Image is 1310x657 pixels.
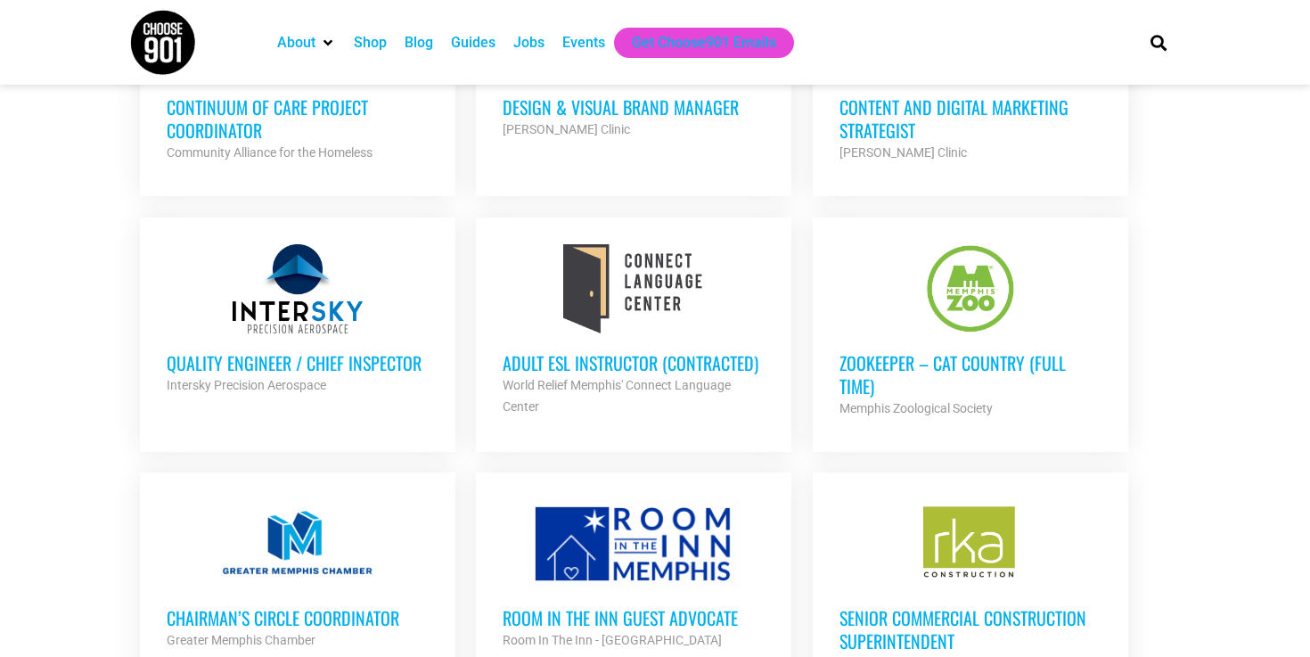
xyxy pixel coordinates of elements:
[503,351,765,374] h3: Adult ESL Instructor (Contracted)
[167,351,429,374] h3: Quality Engineer / Chief Inspector
[632,32,776,53] a: Get Choose901 Emails
[167,633,315,647] strong: Greater Memphis Chamber
[476,218,791,444] a: Adult ESL Instructor (Contracted) World Relief Memphis' Connect Language Center
[503,378,731,414] strong: World Relief Memphis' Connect Language Center
[451,32,495,53] a: Guides
[167,145,373,160] strong: Community Alliance for the Homeless
[839,145,967,160] strong: [PERSON_NAME] Clinic
[167,95,429,142] h3: Continuum of Care Project Coordinator
[513,32,544,53] a: Jobs
[503,122,630,136] strong: [PERSON_NAME] Clinic
[503,633,722,647] strong: Room In The Inn - [GEOGRAPHIC_DATA]
[813,218,1128,446] a: Zookeeper – Cat Country (Full Time) Memphis Zoological Society
[167,378,326,392] strong: Intersky Precision Aerospace
[268,28,1120,58] nav: Main nav
[839,606,1101,653] h3: Senior Commercial Construction Superintendent
[140,218,455,423] a: Quality Engineer / Chief Inspector Intersky Precision Aerospace
[839,95,1101,142] h3: Content and Digital Marketing Strategist
[839,401,993,415] strong: Memphis Zoological Society
[354,32,387,53] a: Shop
[503,95,765,119] h3: Design & Visual Brand Manager
[277,32,315,53] a: About
[562,32,605,53] a: Events
[1144,28,1174,57] div: Search
[839,351,1101,398] h3: Zookeeper – Cat Country (Full Time)
[167,606,429,629] h3: Chairman’s Circle Coordinator
[268,28,345,58] div: About
[503,606,765,629] h3: Room in the Inn Guest Advocate
[405,32,433,53] a: Blog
